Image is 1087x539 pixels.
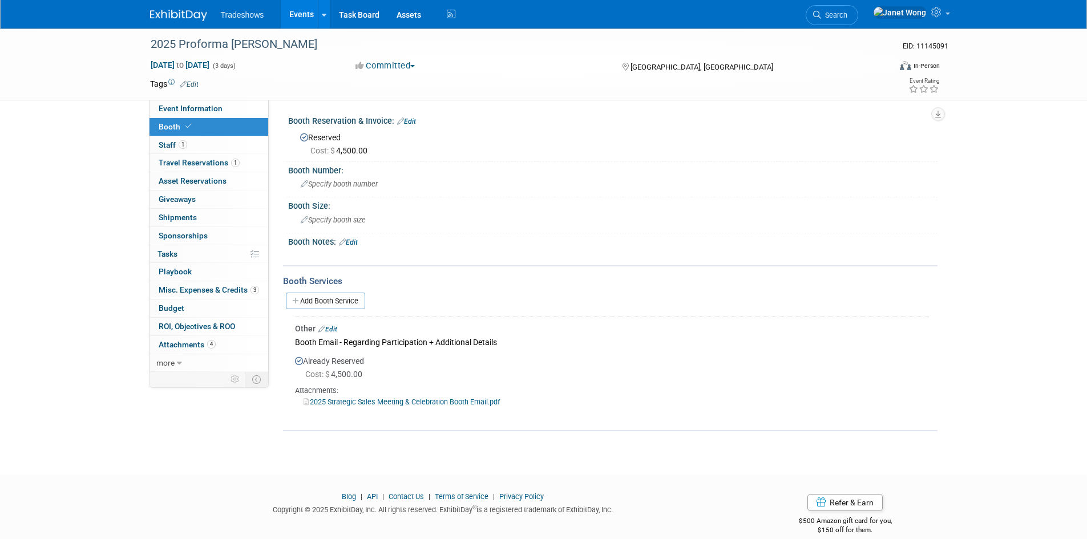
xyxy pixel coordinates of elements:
a: Playbook [149,263,268,281]
div: In-Person [913,62,940,70]
span: Playbook [159,267,192,276]
div: Reserved [297,129,929,156]
a: Terms of Service [435,492,488,501]
span: | [379,492,387,501]
span: [DATE] [DATE] [150,60,210,70]
a: Refer & Earn [807,494,883,511]
div: Already Reserved [295,350,929,416]
a: Misc. Expenses & Credits3 [149,281,268,299]
button: Committed [351,60,419,72]
span: Tasks [157,249,177,258]
span: 1 [179,140,187,149]
span: Sponsorships [159,231,208,240]
a: Giveaways [149,191,268,208]
div: Booth Number: [288,162,938,176]
td: Personalize Event Tab Strip [225,372,245,387]
a: Staff1 [149,136,268,154]
div: Booth Services [283,275,938,287]
span: Budget [159,303,184,313]
span: 3 [250,286,259,294]
span: 1 [231,159,240,167]
span: Tradeshows [221,10,264,19]
a: Blog [342,492,356,501]
a: Attachments4 [149,336,268,354]
span: Cost: $ [310,146,336,155]
div: Other [295,323,929,334]
span: Shipments [159,213,197,222]
img: Janet Wong [873,6,927,19]
a: more [149,354,268,372]
a: Edit [339,238,358,246]
a: 2025 Strategic Sales Meeting & Celebration Booth Email.pdf [304,398,500,406]
a: Asset Reservations [149,172,268,190]
span: Event ID: 11145091 [903,42,948,50]
a: Search [806,5,858,25]
span: Travel Reservations [159,158,240,167]
td: Tags [150,78,199,90]
a: Tasks [149,245,268,263]
a: Edit [318,325,337,333]
div: Attachments: [295,386,929,396]
span: Cost: $ [305,370,331,379]
span: Search [821,11,847,19]
a: Add Booth Service [286,293,365,309]
a: Shipments [149,209,268,226]
a: Edit [180,80,199,88]
span: ROI, Objectives & ROO [159,322,235,331]
span: | [426,492,433,501]
span: | [358,492,365,501]
a: Privacy Policy [499,492,544,501]
div: Booth Email - Regarding Participation + Additional Details [295,334,929,350]
div: Event Rating [908,78,939,84]
div: Booth Reservation & Invoice: [288,112,938,127]
a: ROI, Objectives & ROO [149,318,268,335]
td: Toggle Event Tabs [245,372,268,387]
div: $150 off for them. [753,525,938,535]
span: more [156,358,175,367]
a: Contact Us [389,492,424,501]
span: to [175,60,185,70]
span: | [490,492,498,501]
a: API [367,492,378,501]
span: Specify booth number [301,180,378,188]
a: Booth [149,118,268,136]
span: Specify booth size [301,216,366,224]
span: 4,500.00 [310,146,372,155]
span: [GEOGRAPHIC_DATA], [GEOGRAPHIC_DATA] [631,63,773,71]
div: 2025 Proforma [PERSON_NAME] [147,34,873,55]
div: $500 Amazon gift card for you, [753,509,938,535]
span: Misc. Expenses & Credits [159,285,259,294]
div: Booth Notes: [288,233,938,248]
a: Travel Reservations1 [149,154,268,172]
span: Attachments [159,340,216,349]
span: 4,500.00 [305,370,367,379]
div: Event Format [823,59,940,76]
div: Booth Size: [288,197,938,212]
sup: ® [472,504,476,510]
span: (3 days) [212,62,236,70]
img: ExhibitDay [150,10,207,21]
span: Asset Reservations [159,176,227,185]
span: Giveaways [159,194,196,204]
img: Format-Inperson.png [900,61,911,70]
span: Event Information [159,104,223,113]
span: Staff [159,140,187,149]
a: Edit [397,117,416,125]
a: Budget [149,299,268,317]
a: Sponsorships [149,227,268,245]
span: Booth [159,122,193,131]
span: 4 [207,340,216,348]
div: Copyright © 2025 ExhibitDay, Inc. All rights reserved. ExhibitDay is a registered trademark of Ex... [150,502,737,515]
i: Booth reservation complete [185,123,191,129]
a: Event Information [149,100,268,117]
